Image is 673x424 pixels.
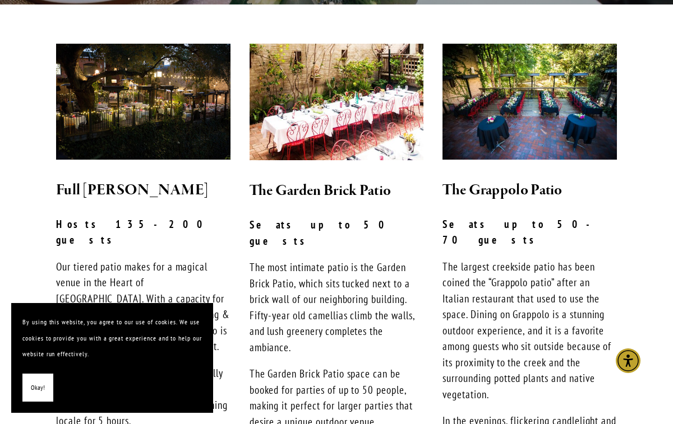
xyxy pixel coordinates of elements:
[56,179,231,202] h2: Full [PERSON_NAME]
[56,259,231,355] p: Our tiered patio makes for a magical venue in the Heart of [GEOGRAPHIC_DATA]. With a capacity for...
[442,44,617,160] img: Our Grappolo Patio seats 50 to 70 guests.
[250,44,424,160] img: bricks.jpg
[22,374,53,402] button: Okay!
[56,217,223,247] strong: Hosts 135-200 guests
[442,217,601,247] strong: Seats up to 50-70 guests
[250,218,405,248] strong: Seats up to 50 guests
[11,303,213,413] section: Cookie banner
[250,259,424,355] p: The most intimate patio is the Garden Brick Patio, which sits tucked next to a brick wall of our ...
[442,179,617,202] h2: The Grappolo Patio
[56,44,231,160] img: novo-restaurant-lounge-patio-33_v2.jpg
[442,259,617,403] p: The largest creekside patio has been coined the “Grappolo patio” after an Italian restaurant that...
[250,179,424,203] h2: The Garden Brick Patio
[31,380,45,396] span: Okay!
[616,348,640,373] div: Accessibility Menu
[22,314,202,362] p: By using this website, you agree to our use of cookies. We use cookies to provide you with a grea...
